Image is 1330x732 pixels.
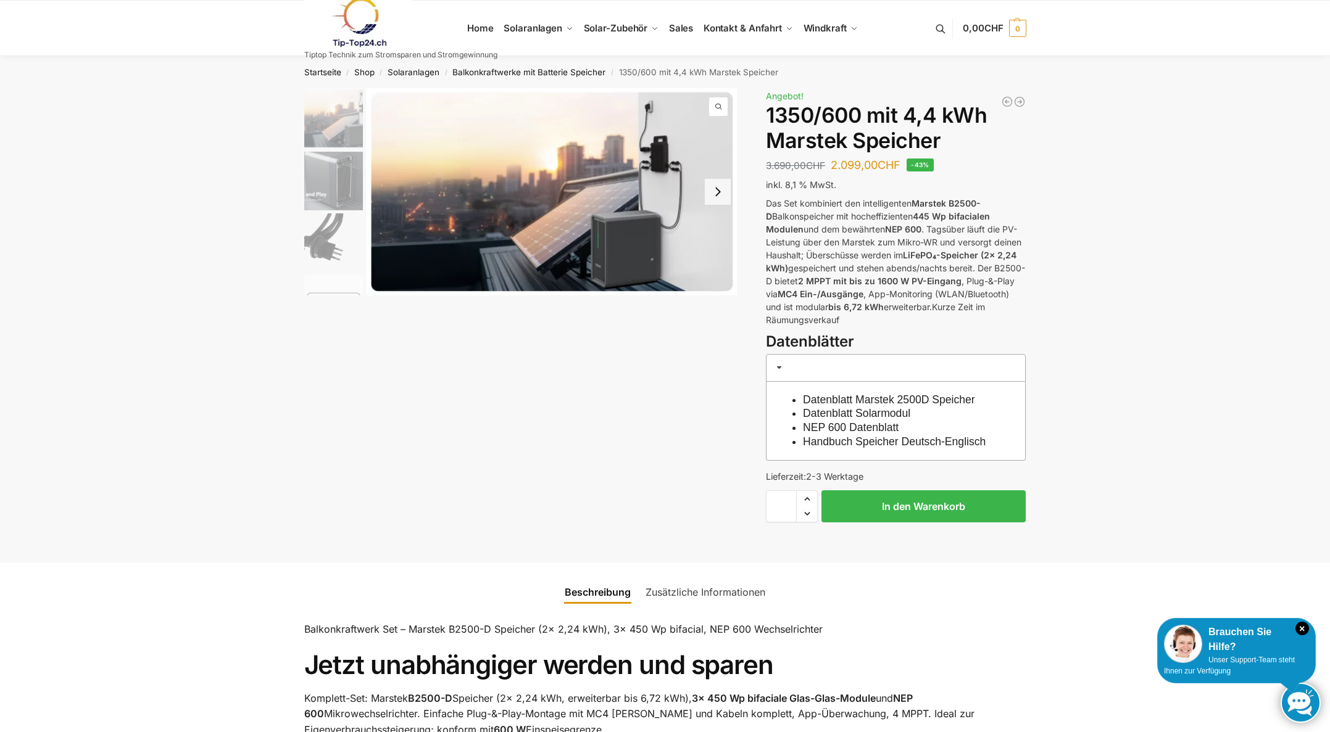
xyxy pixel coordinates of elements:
i: Schließen [1295,622,1309,635]
span: inkl. 8,1 % MwSt. [766,179,836,190]
strong: bis 6,72 kWh [828,302,884,312]
a: Balkonkraftwerke mit Batterie Speicher [452,67,605,77]
span: 2-3 Werktage [806,471,863,482]
bdi: 3.690,00 [766,160,825,171]
span: / [341,68,354,78]
a: Startseite [304,67,341,77]
img: Balkonkraftwerk mit Marstek Speicher [366,88,738,295]
span: -43% [907,158,934,171]
span: Angebot! [766,91,804,101]
a: Shop [354,67,375,77]
span: Unser Support-Team steht Ihnen zur Verfügung [1164,656,1295,675]
input: Produktmenge [766,490,797,522]
h1: 1350/600 mit 4,4 kWh Marstek Speicher [766,103,1026,154]
a: NEP 600 Datenblatt [803,421,899,434]
a: Zusätzliche Informationen [638,577,773,607]
span: / [605,68,618,78]
a: Datenblatt Solarmodul [803,407,910,419]
span: / [439,68,452,78]
span: CHF [984,22,1004,34]
span: Windkraft [804,22,847,34]
span: 0 [1009,20,1026,37]
a: Windkraft [798,1,863,56]
span: 0,00 [963,22,1003,34]
h3: Datenblätter [766,331,1026,353]
img: Marstek Balkonkraftwerk [304,152,363,210]
span: Kontakt & Anfahrt [704,22,782,34]
span: CHF [878,158,900,171]
span: Reduce quantity [797,506,817,522]
span: Increase quantity [797,491,817,507]
span: CHF [806,160,825,171]
strong: NEP 600 [885,224,921,234]
button: Next slide [705,179,731,205]
img: Balkonkraftwerk mit Marstek Speicher [304,88,363,149]
p: Das Set kombiniert den intelligenten Balkonspeicher mit hocheffizienten und dem bewährten . Tagsü... [766,197,1026,326]
a: Sales [663,1,698,56]
p: Tiptop Technik zum Stromsparen und Stromgewinnung [304,51,497,59]
nav: Breadcrumb [282,56,1048,88]
a: 0,00CHF 0 [963,10,1026,47]
strong: 3× 450 Wp bifaciale Glas-Glas-Module [692,692,876,704]
strong: MC4 Ein-/Ausgänge [778,289,863,299]
div: Brauchen Sie Hilfe? [1164,625,1309,654]
span: Sales [669,22,694,34]
bdi: 2.099,00 [831,158,900,171]
span: Lieferzeit: [766,471,863,482]
p: Balkonkraftwerk Set – Marstek B2500-D Speicher (2x 2,24 kWh), 3× 450 Wp bifacial, NEP 600 Wechsel... [304,622,1026,638]
a: Solaranlagen [499,1,578,56]
a: Beschreibung [557,577,638,607]
img: ChatGPT Image 29. März 2025, 12_41_06 [304,275,363,334]
strong: 2 MPPT mit bis zu 1600 W PV-Eingang [798,276,962,286]
a: Steckerkraftwerk mit 8 KW Speicher und 8 Solarmodulen mit 3600 Watt [1001,96,1013,108]
a: Balkonkraftwerk mit Marstek Speicher5 1 [366,88,738,295]
strong: B2500-D [408,692,452,704]
a: Solar-Zubehör [578,1,663,56]
a: Handbuch Speicher Deutsch-Englisch [803,435,986,448]
img: Anschlusskabel-3meter_schweizer-stecker [304,213,363,272]
span: / [375,68,388,78]
a: Datenblatt Marstek 2500D Speicher [803,393,975,406]
span: Solaranlagen [504,22,562,34]
h1: Jetzt unabhängiger werden und sparen [304,649,1026,680]
a: Solaranlagen [388,67,439,77]
span: Solar-Zubehör [584,22,648,34]
a: Kontakt & Anfahrt [698,1,798,56]
button: In den Warenkorb [821,490,1026,522]
img: Customer service [1164,625,1202,663]
a: Flexible Solarpanels (2×240 Watt & Solar Laderegler [1013,96,1026,108]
